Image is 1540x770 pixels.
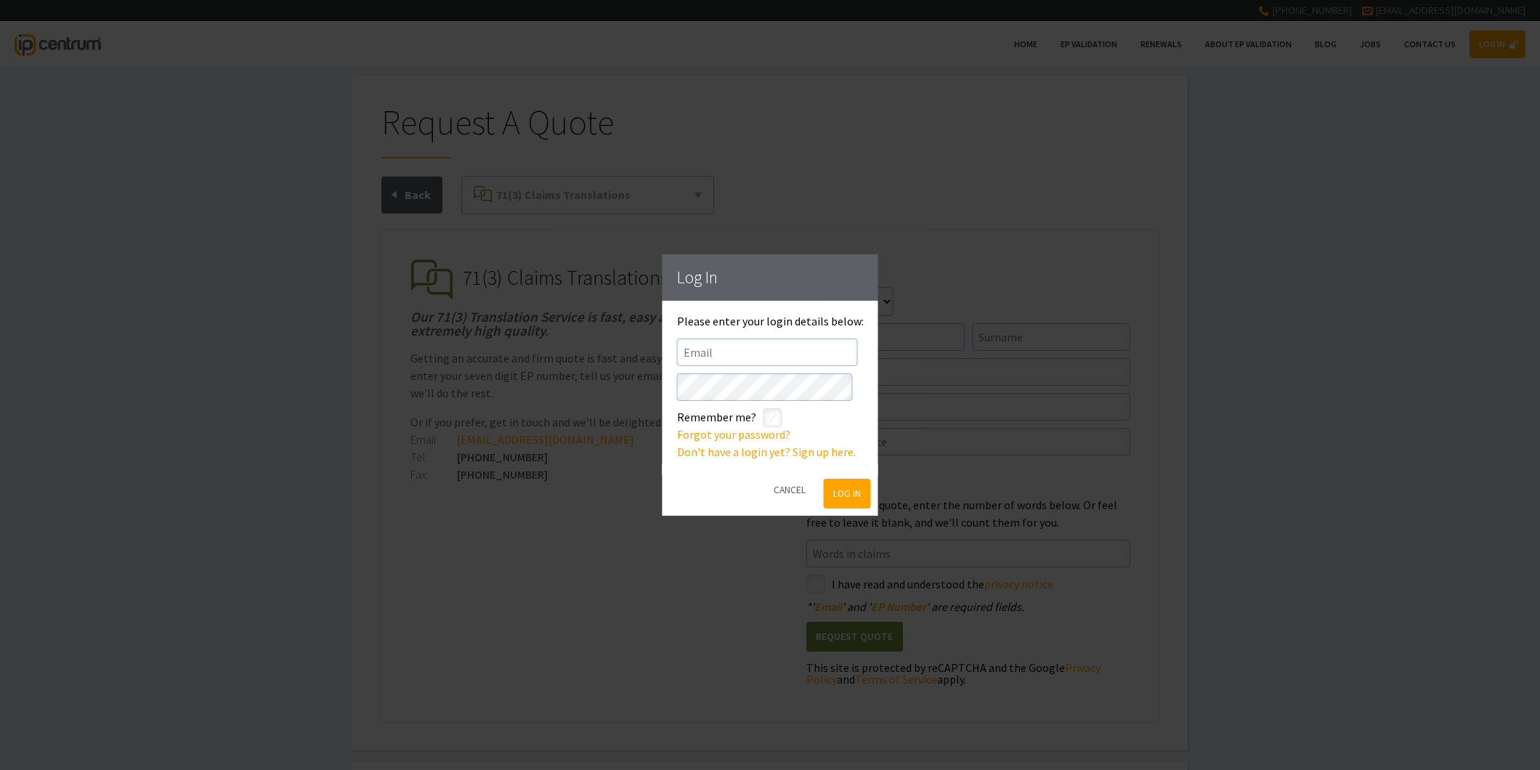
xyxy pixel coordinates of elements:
[677,269,864,286] h1: Log In
[677,315,864,461] div: Please enter your login details below:
[677,408,756,426] label: Remember me?
[823,479,870,508] button: Log In
[763,408,782,427] label: styled-checkbox
[677,427,790,442] a: Forgot your password?
[677,445,856,459] a: Don't have a login yet? Sign up here.
[763,471,815,508] button: Cancel
[677,339,858,366] input: Email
